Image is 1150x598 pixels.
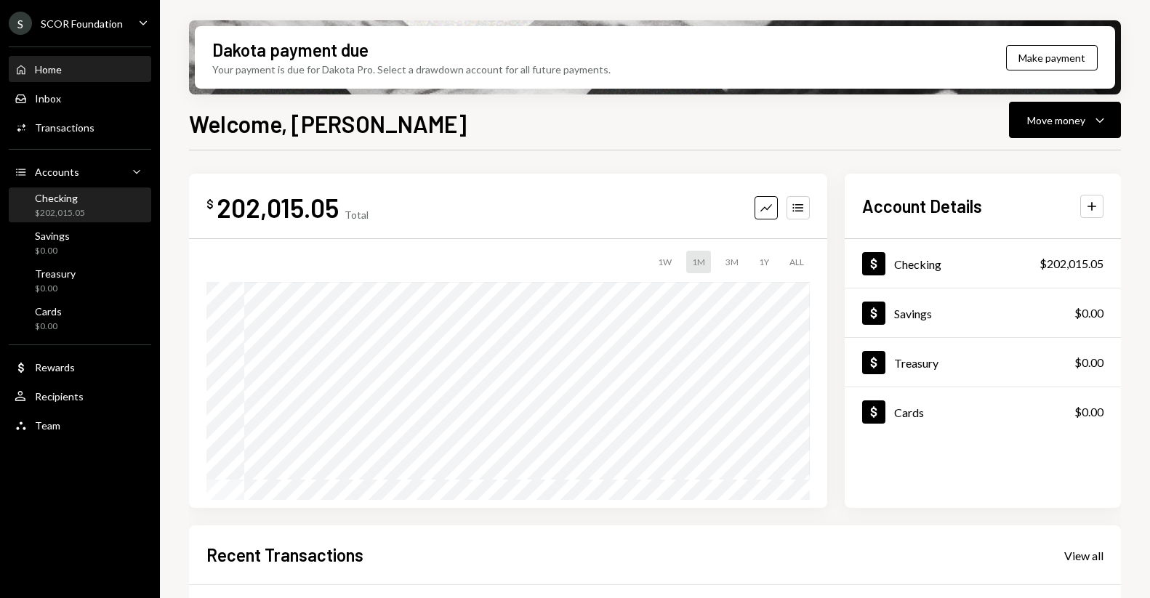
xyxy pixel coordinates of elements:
[753,251,775,273] div: 1Y
[9,85,151,111] a: Inbox
[784,251,810,273] div: ALL
[686,251,711,273] div: 1M
[1064,549,1103,563] div: View all
[862,194,982,218] h2: Account Details
[1074,354,1103,371] div: $0.00
[41,17,123,30] div: SCOR Foundation
[9,187,151,222] a: Checking$202,015.05
[1064,547,1103,563] a: View all
[35,207,85,219] div: $202,015.05
[9,12,32,35] div: S
[1040,255,1103,272] div: $202,015.05
[9,114,151,140] a: Transactions
[35,166,79,178] div: Accounts
[894,356,938,370] div: Treasury
[35,230,70,242] div: Savings
[189,109,467,138] h1: Welcome, [PERSON_NAME]
[1027,113,1085,128] div: Move money
[35,92,61,105] div: Inbox
[652,251,677,273] div: 1W
[9,225,151,260] a: Savings$0.00
[35,192,85,204] div: Checking
[35,267,76,280] div: Treasury
[1009,102,1121,138] button: Move money
[35,390,84,403] div: Recipients
[35,283,76,295] div: $0.00
[9,412,151,438] a: Team
[1006,45,1098,70] button: Make payment
[1074,304,1103,322] div: $0.00
[212,62,611,77] div: Your payment is due for Dakota Pro. Select a drawdown account for all future payments.
[9,301,151,336] a: Cards$0.00
[217,191,339,224] div: 202,015.05
[206,197,214,211] div: $
[35,245,70,257] div: $0.00
[35,121,95,134] div: Transactions
[720,251,744,273] div: 3M
[35,63,62,76] div: Home
[894,257,941,271] div: Checking
[9,354,151,380] a: Rewards
[9,383,151,409] a: Recipients
[845,288,1121,337] a: Savings$0.00
[35,361,75,373] div: Rewards
[894,405,924,419] div: Cards
[35,419,60,432] div: Team
[9,263,151,298] a: Treasury$0.00
[845,239,1121,288] a: Checking$202,015.05
[206,543,363,567] h2: Recent Transactions
[1074,403,1103,421] div: $0.00
[212,38,369,62] div: Dakota payment due
[845,387,1121,436] a: Cards$0.00
[35,305,62,318] div: Cards
[35,320,62,333] div: $0.00
[894,307,932,320] div: Savings
[9,158,151,185] a: Accounts
[9,56,151,82] a: Home
[845,338,1121,387] a: Treasury$0.00
[345,209,369,221] div: Total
